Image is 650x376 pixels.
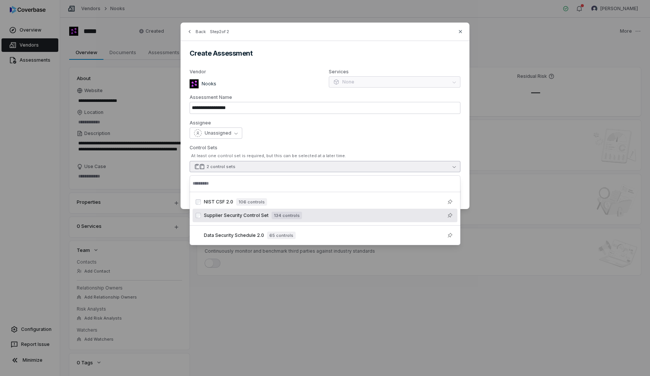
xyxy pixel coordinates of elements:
[191,153,460,159] div: At least one control set is required, but this can be selected at a later time.
[236,198,267,206] span: 106 controls
[190,120,460,126] label: Assignee
[329,69,460,75] label: Services
[190,145,460,151] label: Control Sets
[190,192,460,245] div: Suggestions
[184,25,208,38] button: Back
[204,212,269,218] span: Supplier Security Control Set
[267,232,296,239] span: 65 controls
[204,232,264,238] span: Data Security Schedule 2.0
[272,212,302,219] span: 134 controls
[210,29,229,35] span: Step 2 of 2
[204,199,233,205] span: NIST CSF 2.0
[190,69,206,75] span: Vendor
[190,49,252,57] span: Create Assessment
[199,80,216,88] p: Nooks
[207,164,235,170] div: 2 control sets
[190,94,460,100] label: Assessment Name
[205,130,231,136] span: Unassigned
